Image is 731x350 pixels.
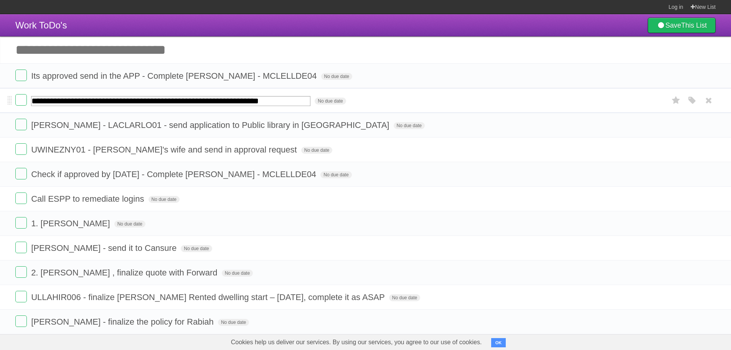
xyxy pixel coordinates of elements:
a: SaveThis List [648,18,716,33]
span: No due date [114,221,145,227]
span: No due date [320,171,351,178]
label: Done [15,94,27,106]
span: 2. [PERSON_NAME] , finalize quote with Forward [31,268,219,277]
label: Done [15,192,27,204]
span: No due date [301,147,332,154]
button: OK [491,338,506,347]
span: [PERSON_NAME] - send it to Cansure [31,243,178,253]
label: Done [15,266,27,278]
span: Its approved send in the APP - Complete [PERSON_NAME] - MCLELLDE04 [31,71,318,81]
span: UWINEZNY01 - [PERSON_NAME]'s wife and send in approval request [31,145,299,154]
span: 1. [PERSON_NAME] [31,219,112,228]
span: Work ToDo's [15,20,67,30]
span: No due date [315,98,346,105]
span: ULLAHIR006 - finalize [PERSON_NAME] Rented dwelling start – [DATE], complete it as ASAP [31,292,387,302]
label: Done [15,291,27,302]
span: Call ESPP to remediate logins [31,194,146,204]
span: No due date [394,122,425,129]
label: Done [15,119,27,130]
label: Done [15,70,27,81]
label: Done [15,242,27,253]
span: No due date [218,319,249,326]
label: Done [15,143,27,155]
span: [PERSON_NAME] - finalize the policy for Rabiah [31,317,216,327]
label: Done [15,168,27,179]
span: Cookies help us deliver our services. By using our services, you agree to our use of cookies. [223,335,490,350]
span: No due date [149,196,180,203]
span: Check if approved by [DATE] - Complete [PERSON_NAME] - MCLELLDE04 [31,169,318,179]
span: [PERSON_NAME] - LACLARLO01 - send application to Public library in [GEOGRAPHIC_DATA] [31,120,391,130]
span: No due date [389,294,420,301]
span: No due date [181,245,212,252]
b: This List [681,22,707,29]
span: No due date [321,73,352,80]
label: Done [15,217,27,229]
span: No due date [222,270,253,277]
label: Star task [669,94,683,107]
label: Done [15,315,27,327]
